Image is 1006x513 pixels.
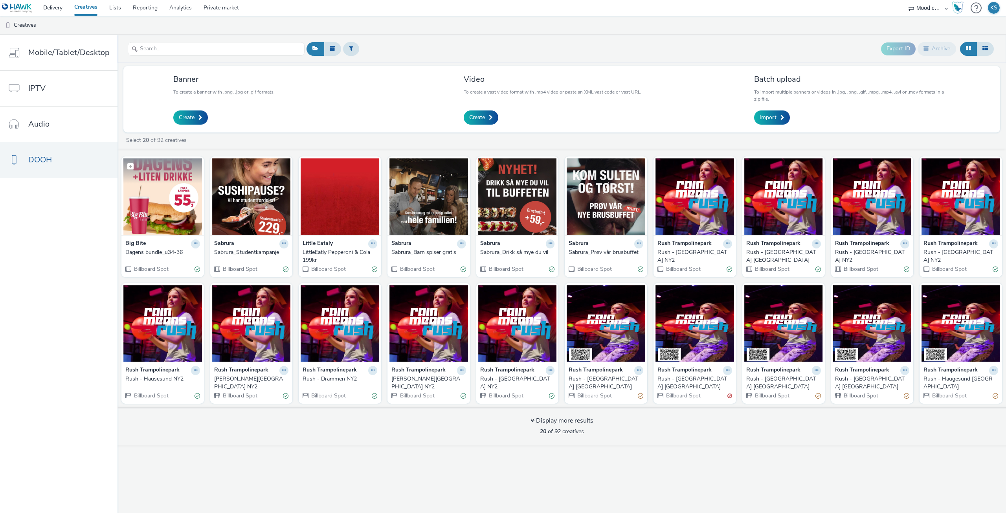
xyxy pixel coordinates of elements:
[760,114,777,121] span: Import
[303,239,333,248] strong: Little Eataly
[754,74,951,85] h3: Batch upload
[478,285,557,362] img: Rush - Bærum NY2 visual
[657,366,712,375] strong: Rush Trampolinepark
[540,428,546,435] strong: 20
[665,265,701,273] span: Billboard Spot
[746,366,800,375] strong: Rush Trampolinepark
[923,248,998,265] a: Rush - [GEOGRAPHIC_DATA] NY2
[173,110,208,125] a: Create
[391,239,411,248] strong: Sabrura
[569,248,643,256] a: Sabrura_Prøv vår brusbuffet
[549,265,554,273] div: Valid
[638,265,643,273] div: Valid
[469,114,485,121] span: Create
[833,158,912,235] img: Rush - Oslo NY2 visual
[464,110,498,125] a: Create
[478,158,557,235] img: Sabrura_Drikk så mye du vil visual
[303,366,357,375] strong: Rush Trampolinepark
[461,392,466,400] div: Valid
[922,285,1000,362] img: Rush - Haugesund NY visual
[212,158,291,235] img: Sabrura_Studentkampanje visual
[480,375,552,391] div: Rush - [GEOGRAPHIC_DATA] NY2
[125,248,200,256] a: Dagens bundle_u34-36
[28,47,110,58] span: Mobile/Tablet/Desktop
[301,158,379,235] img: LittleEatly Pepperoni & Cola 199kr visual
[125,375,200,383] a: Rush - Hausesund NY2
[303,375,374,383] div: Rush - Drammen NY2
[372,265,377,273] div: Valid
[133,392,169,399] span: Billboard Spot
[488,392,523,399] span: Billboard Spot
[843,392,878,399] span: Billboard Spot
[464,88,641,96] p: To create a vast video format with .mp4 video or paste an XML vast code or vast URL.
[391,375,466,391] a: [PERSON_NAME][GEOGRAPHIC_DATA] NY2
[125,136,190,144] a: Select of 92 creatives
[746,375,821,391] a: Rush - [GEOGRAPHIC_DATA] [GEOGRAPHIC_DATA]
[214,248,289,256] a: Sabrura_Studentkampanje
[214,375,286,391] div: [PERSON_NAME][GEOGRAPHIC_DATA] NY2
[904,392,909,400] div: Partially valid
[303,248,374,265] div: LittleEatly Pepperoni & Cola 199kr
[923,375,998,391] a: Rush - Haugesund [GEOGRAPHIC_DATA]
[214,248,286,256] div: Sabrura_Studentkampanje
[923,366,978,375] strong: Rush Trampolinepark
[746,375,818,391] div: Rush - [GEOGRAPHIC_DATA] [GEOGRAPHIC_DATA]
[389,285,468,362] img: Rush - Bergen NY2 visual
[125,375,197,383] div: Rush - Hausesund NY2
[931,265,967,273] span: Billboard Spot
[123,158,202,235] img: Dagens bundle_u34-36 visual
[195,265,200,273] div: Valid
[918,42,956,55] button: Archive
[952,2,967,14] a: Hawk Academy
[657,375,732,391] a: Rush - [GEOGRAPHIC_DATA] [GEOGRAPHIC_DATA]
[143,136,149,144] strong: 20
[125,239,146,248] strong: Big Bite
[567,158,645,235] img: Sabrura_Prøv vår brusbuffet visual
[881,42,916,55] button: Export ID
[214,239,234,248] strong: Sabrura
[754,88,951,103] p: To import multiple banners or videos in .jpg, .png, .gif, .mpg, .mp4, .avi or .mov formats in a z...
[754,392,789,399] span: Billboard Spot
[655,158,734,235] img: Rush - Trondheim NY2 visual
[391,375,463,391] div: [PERSON_NAME][GEOGRAPHIC_DATA] NY2
[922,158,1000,235] img: Rush - Larvik NY2 visual
[746,239,800,248] strong: Rush Trampolinepark
[222,265,257,273] span: Billboard Spot
[952,2,964,14] img: Hawk Academy
[531,416,593,425] div: Display more results
[727,265,732,273] div: Valid
[993,265,998,273] div: Valid
[569,248,640,256] div: Sabrura_Prøv vår brusbuffet
[569,375,643,391] a: Rush - [GEOGRAPHIC_DATA] [GEOGRAPHIC_DATA]
[372,392,377,400] div: Valid
[4,22,12,29] img: dooh
[480,248,555,256] a: Sabrura_Drikk så mye du vil
[655,285,734,362] img: Rush - Stavanger NY visual
[549,392,554,400] div: Valid
[214,366,268,375] strong: Rush Trampolinepark
[303,248,377,265] a: LittleEatly Pepperoni & Cola 199kr
[569,239,589,248] strong: Sabrura
[657,248,732,265] a: Rush - [GEOGRAPHIC_DATA] NY2
[283,392,288,400] div: Valid
[977,42,994,55] button: Table
[665,392,701,399] span: Billboard Spot
[727,392,732,400] div: Invalid
[389,158,468,235] img: Sabrura_Barn spiser gratis visual
[835,248,907,265] div: Rush - [GEOGRAPHIC_DATA] NY2
[815,265,821,273] div: Valid
[657,239,712,248] strong: Rush Trampolinepark
[835,366,889,375] strong: Rush Trampolinepark
[461,265,466,273] div: Valid
[310,265,346,273] span: Billboard Spot
[744,158,823,235] img: Rush - Stavanger NY2 visual
[28,83,46,94] span: IPTV
[754,110,790,125] a: Import
[391,248,463,256] div: Sabrura_Barn spiser gratis
[212,285,291,362] img: Rush - Hamar NY2 visual
[128,42,305,56] input: Search...
[835,375,907,391] div: Rush - [GEOGRAPHIC_DATA] [GEOGRAPHIC_DATA]
[173,88,275,96] p: To create a banner with .png, .jpg or .gif formats.
[835,248,910,265] a: Rush - [GEOGRAPHIC_DATA] NY2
